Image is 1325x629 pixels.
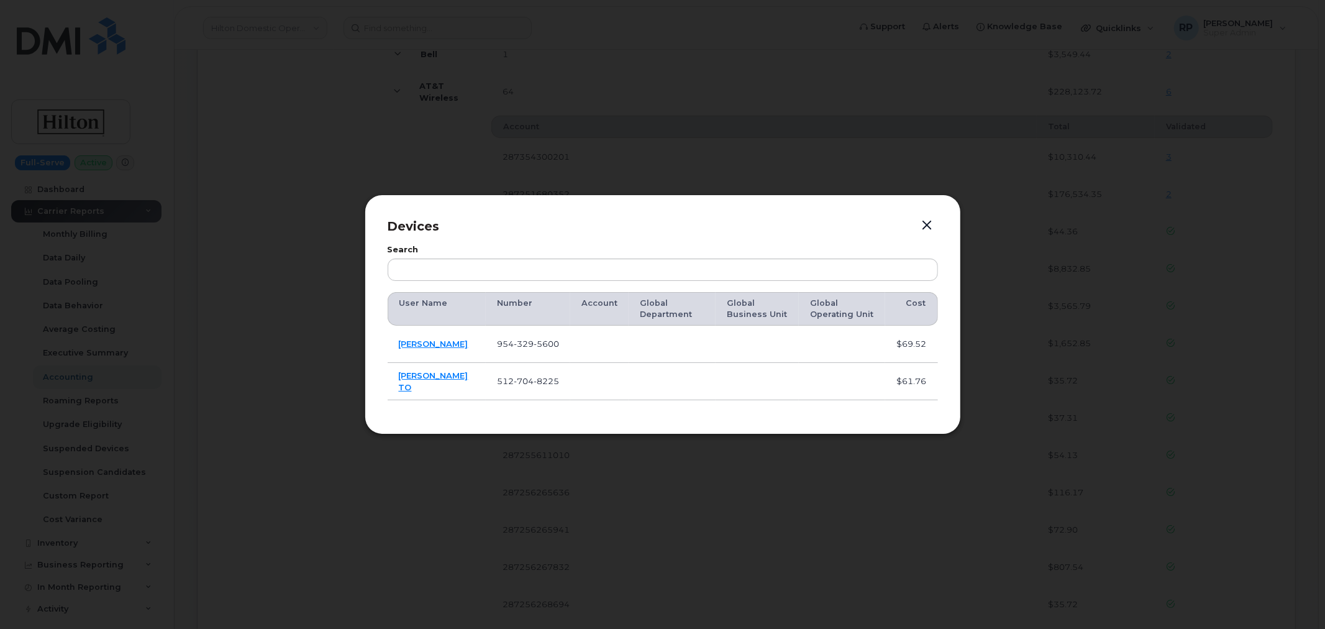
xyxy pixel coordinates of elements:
span: 704 [514,376,534,386]
th: Number [486,292,570,326]
span: 512 [497,376,559,386]
th: Cost [885,292,937,326]
td: $69.52 [885,326,937,363]
label: Search [388,246,938,254]
span: 954 [497,339,559,349]
th: Global Operating Unit [799,292,885,326]
th: User Name [388,292,486,326]
span: 329 [514,339,534,349]
span: 5600 [534,339,559,349]
iframe: Messenger Launcher [1271,575,1316,620]
a: [PERSON_NAME] [399,339,468,349]
th: Global Department [629,292,716,326]
a: [PERSON_NAME] TO [399,370,468,392]
th: Account [570,292,629,326]
td: $61.76 [885,363,937,400]
p: Devices [388,218,938,236]
th: Global Business Unit [716,292,799,326]
span: 8225 [534,376,559,386]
